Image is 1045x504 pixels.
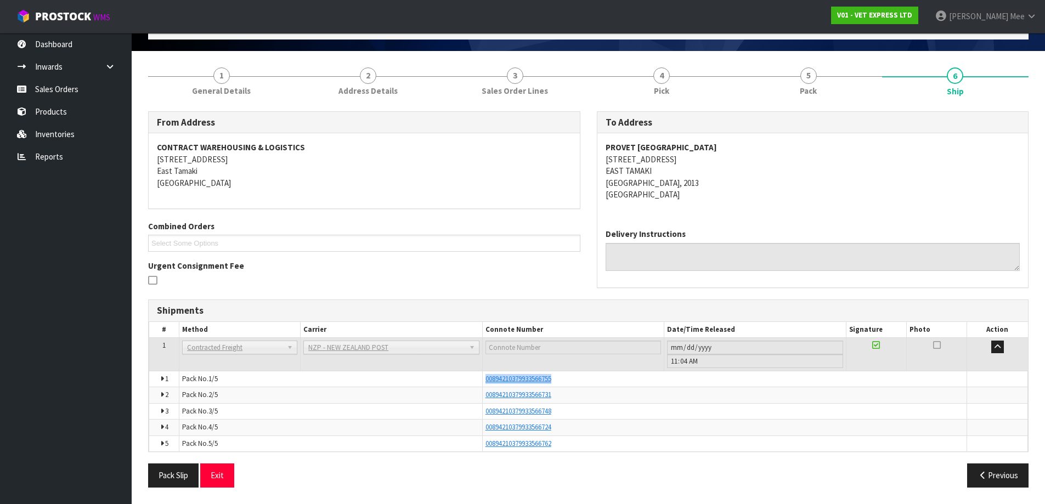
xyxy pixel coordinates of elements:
th: Action [967,322,1028,338]
span: 00894210379933566731 [485,390,551,399]
span: 1 [165,374,168,383]
span: 00894210379933566762 [485,439,551,448]
span: 5 [165,439,168,448]
label: Urgent Consignment Fee [148,260,244,271]
span: Mee [1010,11,1025,21]
td: Pack No. [179,387,482,403]
strong: V01 - VET EXPRESS LTD [837,10,912,20]
button: Pack Slip [148,463,199,487]
address: [STREET_ADDRESS] East Tamaki [GEOGRAPHIC_DATA] [157,141,572,189]
td: Pack No. [179,371,482,387]
span: 1 [162,341,166,350]
span: 1 [213,67,230,84]
label: Delivery Instructions [606,228,686,240]
span: 00894210379933566748 [485,406,551,416]
span: General Details [192,85,251,97]
th: Photo [907,322,967,338]
span: Ship [947,86,964,97]
h3: From Address [157,117,572,128]
img: cube-alt.png [16,9,30,23]
h3: To Address [606,117,1020,128]
label: Combined Orders [148,220,214,232]
button: Exit [200,463,234,487]
span: 00894210379933566755 [485,374,551,383]
h3: Shipments [157,305,1020,316]
span: 6 [947,67,963,84]
span: 5/5 [208,439,218,448]
td: Pack No. [179,403,482,419]
span: [PERSON_NAME] [949,11,1008,21]
span: Sales Order Lines [482,85,548,97]
span: 2/5 [208,390,218,399]
span: Pack [800,85,817,97]
th: Carrier [301,322,482,338]
span: Ship [148,103,1029,496]
span: 4 [165,422,168,432]
span: 3 [165,406,168,416]
span: Pick [654,85,669,97]
span: ProStock [35,9,91,24]
strong: PROVET [GEOGRAPHIC_DATA] [606,142,717,152]
span: 4 [653,67,670,84]
address: [STREET_ADDRESS] EAST TAMAKI [GEOGRAPHIC_DATA], 2013 [GEOGRAPHIC_DATA] [606,141,1020,200]
th: Date/Time Released [664,322,846,338]
th: Connote Number [482,322,664,338]
th: # [149,322,179,338]
span: Address Details [338,85,398,97]
span: 3/5 [208,406,218,416]
span: 3 [507,67,523,84]
span: Contracted Freight [187,341,283,354]
button: Previous [967,463,1029,487]
span: 4/5 [208,422,218,432]
td: Pack No. [179,420,482,435]
strong: CONTRACT WAREHOUSING & LOGISTICS [157,142,305,152]
td: Pack No. [179,435,482,451]
input: Connote Number [485,341,661,354]
span: 2 [360,67,376,84]
span: 2 [165,390,168,399]
span: NZP - NEW ZEALAND POST [308,341,464,354]
small: WMS [93,12,110,22]
th: Method [179,322,301,338]
span: 00894210379933566724 [485,422,551,432]
span: 1/5 [208,374,218,383]
span: 5 [800,67,817,84]
th: Signature [846,322,906,338]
